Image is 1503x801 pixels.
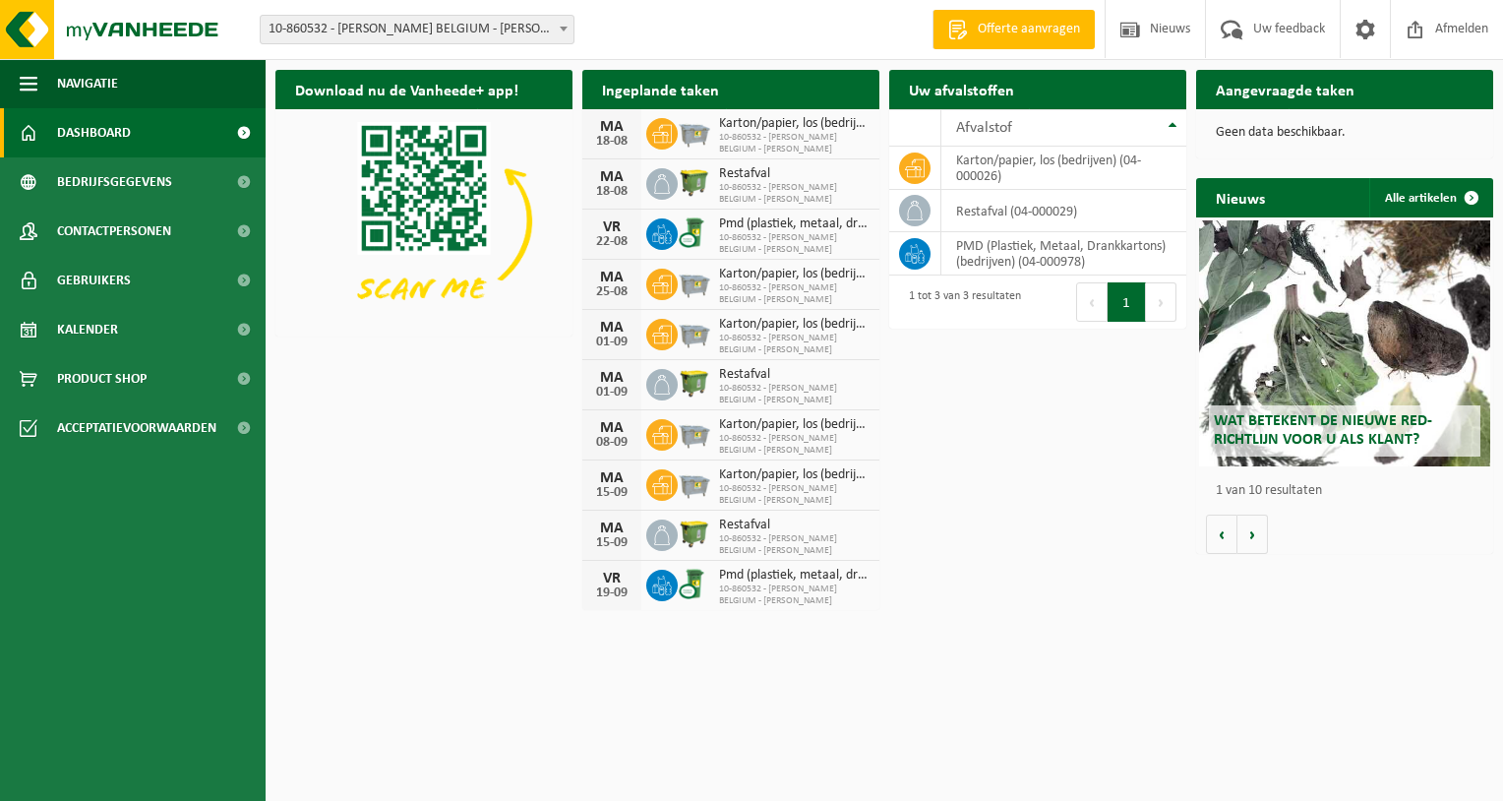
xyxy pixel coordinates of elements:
span: 10-860532 - [PERSON_NAME] BELGIUM - [PERSON_NAME] [719,533,870,557]
img: WB-2500-GAL-GY-01 [678,316,711,349]
span: Contactpersonen [57,207,171,256]
span: Karton/papier, los (bedrijven) [719,417,870,433]
div: 25-08 [592,285,631,299]
p: Geen data beschikbaar. [1216,126,1473,140]
div: 15-09 [592,536,631,550]
div: 1 tot 3 van 3 resultaten [899,280,1021,324]
div: 18-08 [592,135,631,149]
span: 10-860532 - [PERSON_NAME] BELGIUM - [PERSON_NAME] [719,433,870,457]
div: 01-09 [592,336,631,349]
div: 19-09 [592,586,631,600]
span: Pmd (plastiek, metaal, drankkartons) (bedrijven) [719,568,870,584]
div: MA [592,270,631,285]
span: Karton/papier, los (bedrijven) [719,467,870,483]
h2: Aangevraagde taken [1196,70,1374,108]
span: Restafval [719,518,870,533]
span: Kalender [57,305,118,354]
td: karton/papier, los (bedrijven) (04-000026) [941,147,1186,190]
img: WB-1100-HPE-GN-50 [678,366,711,400]
h2: Uw afvalstoffen [889,70,1034,108]
div: MA [592,370,631,386]
img: WB-0240-CU [678,216,711,249]
div: VR [592,571,631,586]
button: Next [1146,282,1176,322]
span: 10-860532 - [PERSON_NAME] BELGIUM - [PERSON_NAME] [719,333,870,356]
div: 15-09 [592,486,631,500]
span: 10-860532 - [PERSON_NAME] BELGIUM - [PERSON_NAME] [719,383,870,406]
span: 10-860532 - [PERSON_NAME] BELGIUM - [PERSON_NAME] [719,132,870,155]
span: 10-860532 - DIEBOLD BELGIUM - ZIEGLER - AALST [260,15,574,44]
img: WB-1100-HPE-GN-50 [678,165,711,199]
img: WB-0240-CU [678,567,711,600]
img: WB-2500-GAL-GY-01 [678,466,711,500]
a: Alle artikelen [1369,178,1491,217]
img: WB-2500-GAL-GY-01 [678,266,711,299]
img: Download de VHEPlus App [275,109,572,333]
div: MA [592,420,631,436]
span: Gebruikers [57,256,131,305]
a: Offerte aanvragen [932,10,1095,49]
td: PMD (Plastiek, Metaal, Drankkartons) (bedrijven) (04-000978) [941,232,1186,276]
span: Dashboard [57,108,131,157]
div: 08-09 [592,436,631,450]
div: MA [592,320,631,336]
h2: Ingeplande taken [582,70,739,108]
span: 10-860532 - [PERSON_NAME] BELGIUM - [PERSON_NAME] [719,232,870,256]
div: MA [592,521,631,536]
span: Wat betekent de nieuwe RED-richtlijn voor u als klant? [1214,413,1432,448]
img: WB-2500-GAL-GY-01 [678,115,711,149]
span: Product Shop [57,354,147,403]
button: Previous [1076,282,1108,322]
span: Karton/papier, los (bedrijven) [719,116,870,132]
span: 10-860532 - [PERSON_NAME] BELGIUM - [PERSON_NAME] [719,584,870,607]
span: Afvalstof [956,120,1012,136]
span: Navigatie [57,59,118,108]
div: 01-09 [592,386,631,400]
span: 10-860532 - [PERSON_NAME] BELGIUM - [PERSON_NAME] [719,182,870,206]
span: Restafval [719,367,870,383]
img: WB-2500-GAL-GY-01 [678,416,711,450]
a: Wat betekent de nieuwe RED-richtlijn voor u als klant? [1199,220,1490,466]
div: MA [592,470,631,486]
td: restafval (04-000029) [941,190,1186,232]
span: Pmd (plastiek, metaal, drankkartons) (bedrijven) [719,216,870,232]
span: Acceptatievoorwaarden [57,403,216,453]
span: Restafval [719,166,870,182]
span: Karton/papier, los (bedrijven) [719,317,870,333]
div: 18-08 [592,185,631,199]
span: Karton/papier, los (bedrijven) [719,267,870,282]
p: 1 van 10 resultaten [1216,484,1483,498]
h2: Download nu de Vanheede+ app! [275,70,538,108]
span: 10-860532 - DIEBOLD BELGIUM - ZIEGLER - AALST [261,16,573,43]
div: VR [592,219,631,235]
span: Bedrijfsgegevens [57,157,172,207]
div: MA [592,119,631,135]
span: Offerte aanvragen [973,20,1085,39]
span: 10-860532 - [PERSON_NAME] BELGIUM - [PERSON_NAME] [719,483,870,507]
button: 1 [1108,282,1146,322]
button: Volgende [1237,515,1268,554]
h2: Nieuws [1196,178,1285,216]
span: 10-860532 - [PERSON_NAME] BELGIUM - [PERSON_NAME] [719,282,870,306]
img: WB-1100-HPE-GN-50 [678,517,711,550]
div: MA [592,169,631,185]
button: Vorige [1206,515,1237,554]
div: 22-08 [592,235,631,249]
